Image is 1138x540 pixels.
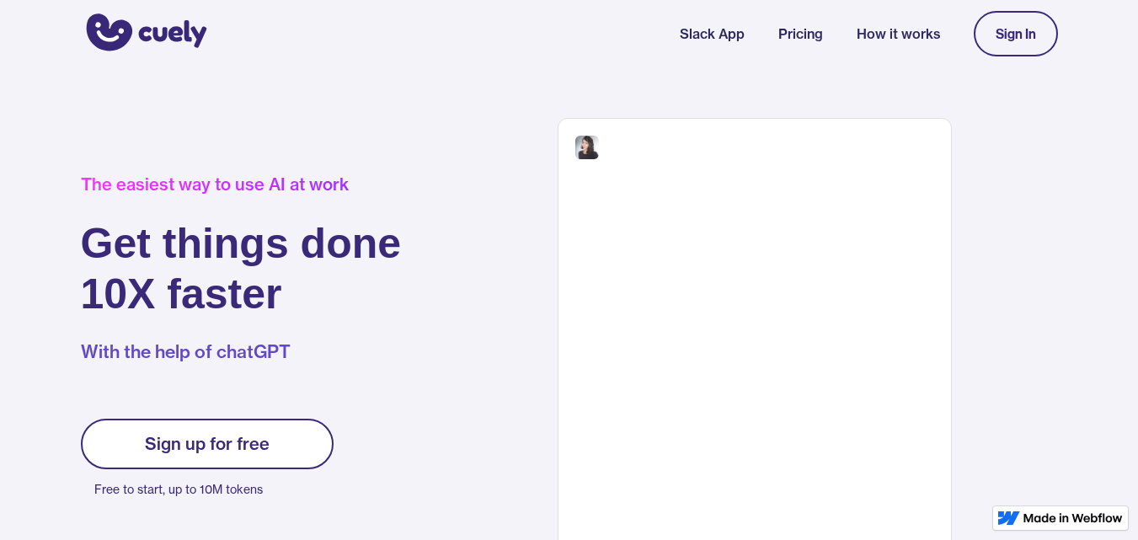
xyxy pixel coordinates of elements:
img: Made in Webflow [1023,513,1123,523]
a: home [81,3,207,65]
div: Sign up for free [145,434,270,454]
p: With the help of chatGPT [81,340,402,365]
div: Sign In [996,26,1036,41]
a: Sign up for free [81,419,334,469]
a: Slack App [680,24,745,44]
h1: Get things done 10X faster [81,218,402,319]
a: How it works [857,24,940,44]
a: Pricing [778,24,823,44]
p: Free to start, up to 10M tokens [94,478,334,501]
div: The easiest way to use AI at work [81,174,402,195]
a: Sign In [974,11,1058,56]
